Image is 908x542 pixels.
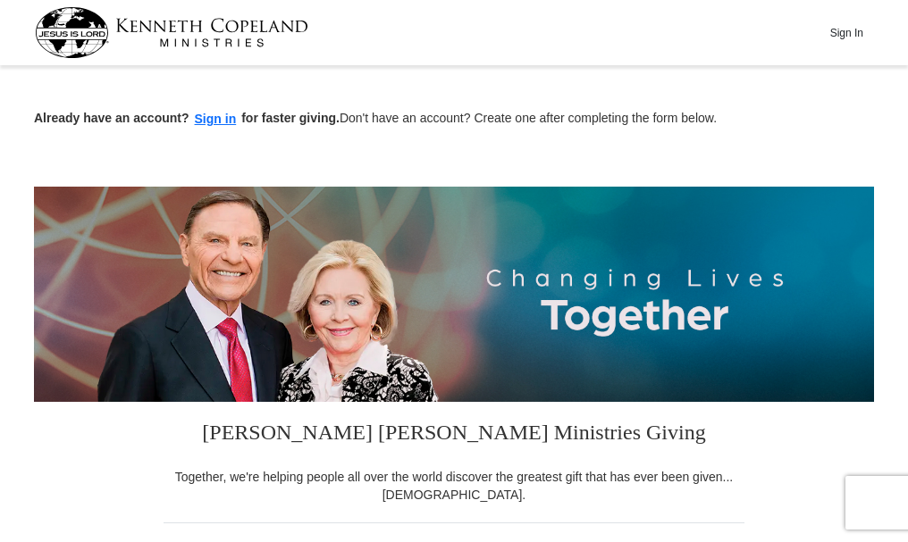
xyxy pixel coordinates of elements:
img: kcm-header-logo.svg [35,7,308,58]
strong: Already have an account? for faster giving. [34,111,340,125]
button: Sign in [189,109,242,129]
h3: [PERSON_NAME] [PERSON_NAME] Ministries Giving [164,402,744,468]
p: Don't have an account? Create one after completing the form below. [34,109,874,129]
div: Together, we're helping people all over the world discover the greatest gift that has ever been g... [164,468,744,504]
button: Sign In [820,19,873,46]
